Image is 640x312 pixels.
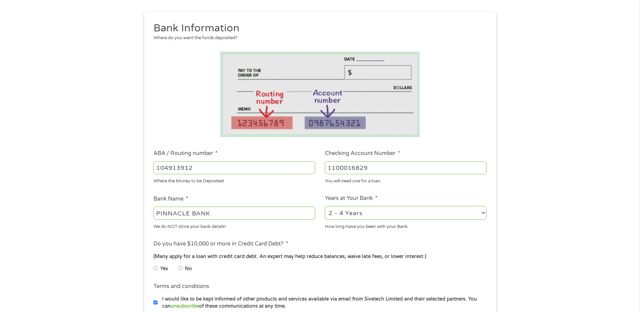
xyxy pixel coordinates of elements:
[154,196,188,203] label: Bank Name
[154,22,481,35] h2: Bank Information
[154,240,288,248] label: Do you have $10,000 or more in Credit Card Debt?
[185,265,192,272] label: No
[154,283,209,290] label: Terms and conditions
[154,253,486,260] div: (Many apply for a loan with credit card debt. An expert may help reduce balances, waive late fees...
[154,221,315,230] div: We do NOT store your bank details!
[325,161,486,174] input: 345634636
[325,150,400,157] label: Checking Account Number
[160,265,168,272] label: Yes
[325,221,486,230] div: How long Have you been with your Bank
[154,150,218,157] label: ABA / Routing number
[171,303,199,309] a: unsubscribe
[154,161,315,174] input: 263177916
[220,52,420,137] img: Routing number location
[154,35,481,42] div: Where do you want the funds deposited?
[325,195,378,202] label: Years at Your Bank
[154,176,315,185] div: Where the Money to be Deposited
[325,176,486,185] div: You will need one for a loan.
[158,295,489,310] label: I would like to be kept informed of other products and services available via email from Sivetech...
